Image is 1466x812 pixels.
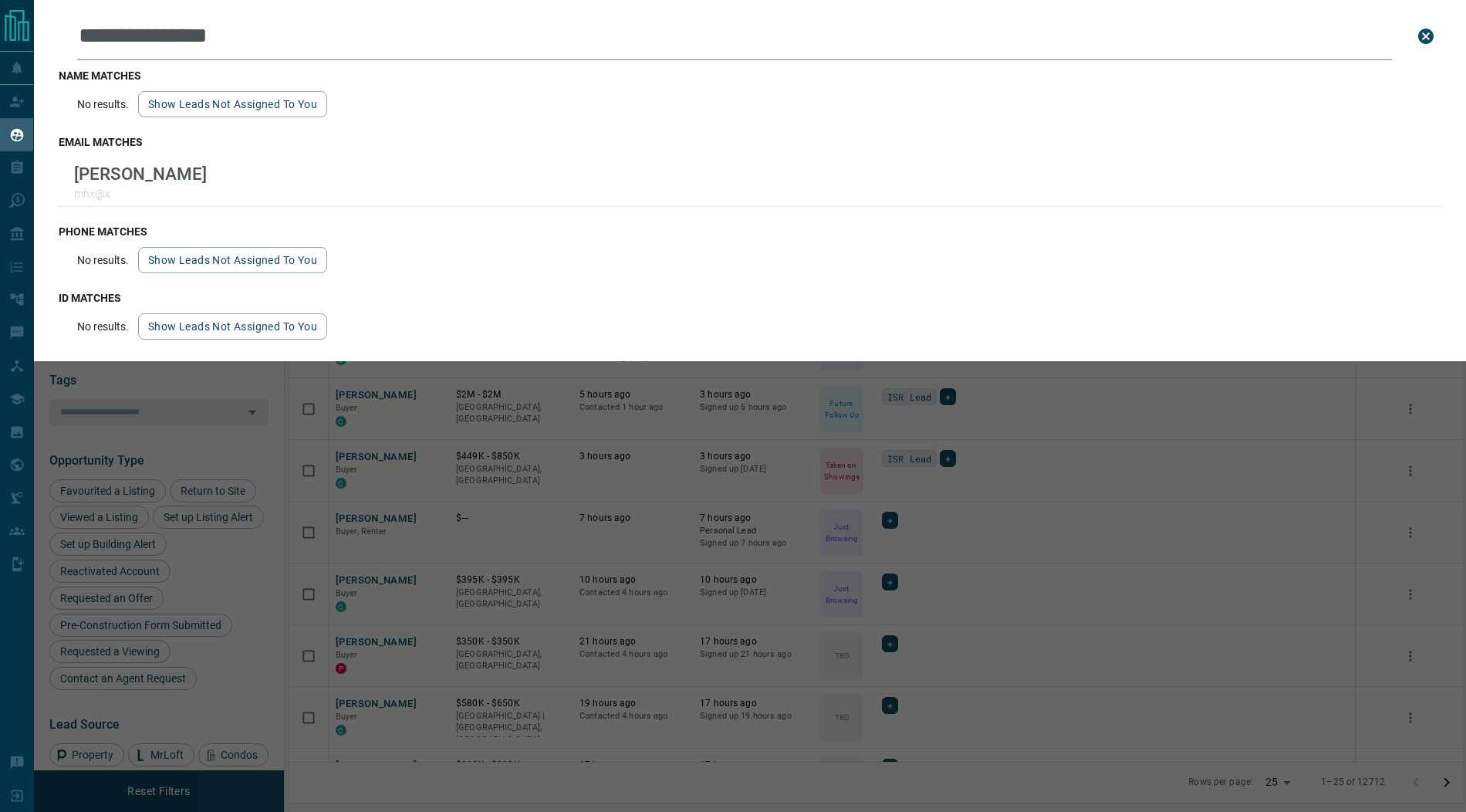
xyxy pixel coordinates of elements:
h3: id matches [59,292,1441,304]
h3: name matches [59,69,1441,82]
p: [PERSON_NAME] [74,164,207,184]
h3: email matches [59,136,1441,148]
p: mhx@x [74,188,207,200]
p: No results. [77,254,129,266]
p: No results. [77,320,129,333]
h3: phone matches [59,225,1441,238]
button: show leads not assigned to you [138,91,327,117]
p: No results. [77,98,129,110]
button: show leads not assigned to you [138,313,327,340]
button: close search bar [1410,21,1441,52]
button: show leads not assigned to you [138,247,327,273]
